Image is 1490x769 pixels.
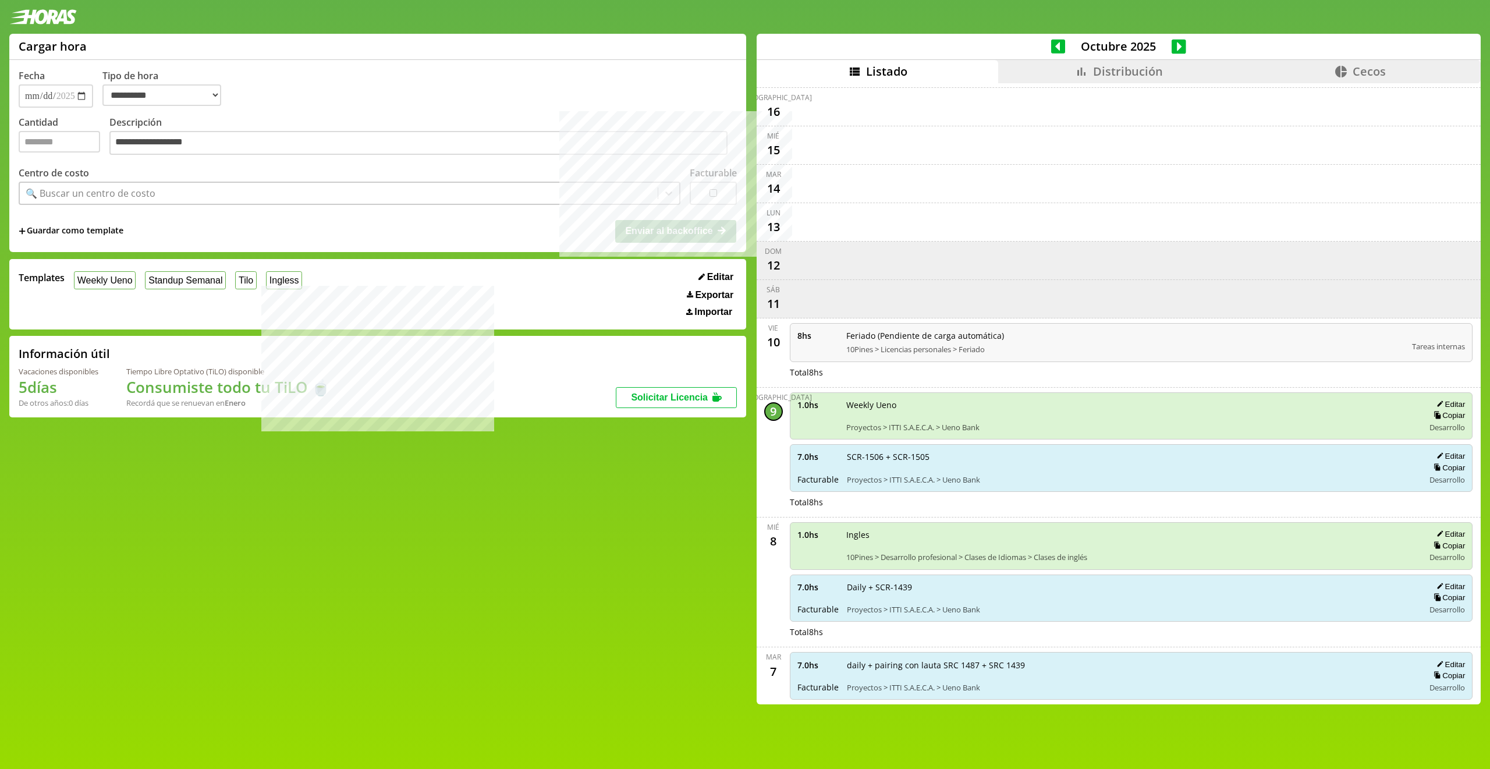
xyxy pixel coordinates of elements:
span: Cecos [1353,63,1386,79]
span: 8 hs [797,330,838,341]
span: Desarrollo [1429,552,1465,562]
h1: Consumiste todo tu TiLO 🍵 [126,377,330,398]
div: 16 [764,102,783,121]
span: +Guardar como template [19,225,123,238]
select: Tipo de hora [102,84,221,106]
input: Cantidad [19,131,100,153]
div: 8 [764,532,783,551]
div: mié [767,522,779,532]
div: mar [766,652,781,662]
div: lun [767,208,781,218]
div: Tiempo Libre Optativo (TiLO) disponible [126,366,330,377]
div: dom [765,246,782,256]
b: Enero [225,398,246,408]
div: Recordá que se renuevan en [126,398,330,408]
span: Solicitar Licencia [631,392,708,402]
label: Tipo de hora [102,69,230,108]
label: Descripción [109,116,737,158]
div: 11 [764,295,783,313]
div: Vacaciones disponibles [19,366,98,377]
button: Editar [1433,660,1465,669]
button: Copiar [1430,463,1465,473]
span: Editar [707,272,733,282]
button: Tilo [235,271,257,289]
textarea: Descripción [109,131,728,155]
button: Copiar [1430,671,1465,681]
h1: Cargar hora [19,38,87,54]
div: 9 [764,402,783,421]
button: Standup Semanal [145,271,226,289]
span: 1.0 hs [797,529,838,540]
div: mar [766,169,781,179]
span: daily + pairing con lauta SRC 1487 + SRC 1439 [847,660,1417,671]
span: Facturable [797,474,839,485]
div: 14 [764,179,783,198]
span: Desarrollo [1429,682,1465,693]
span: Tareas internas [1412,341,1465,352]
div: vie [768,323,778,333]
div: [DEMOGRAPHIC_DATA] [735,93,812,102]
span: Ingles [846,529,1417,540]
div: 7 [764,662,783,681]
span: Proyectos > ITTI S.A.E.C.A. > Ueno Bank [847,682,1417,693]
button: Editar [1433,582,1465,591]
div: 13 [764,218,783,236]
span: Facturable [797,682,839,693]
button: Editar [1433,399,1465,409]
label: Fecha [19,69,45,82]
button: Solicitar Licencia [616,387,737,408]
button: Exportar [683,289,737,301]
img: logotipo [9,9,77,24]
div: sáb [767,285,780,295]
span: Desarrollo [1429,604,1465,615]
button: Copiar [1430,593,1465,603]
span: Facturable [797,604,839,615]
span: Proyectos > ITTI S.A.E.C.A. > Ueno Bank [847,474,1417,485]
span: Proyectos > ITTI S.A.E.C.A. > Ueno Bank [846,422,1417,433]
span: 10Pines > Licencias personales > Feriado [846,344,1404,355]
span: + [19,225,26,238]
span: Desarrollo [1429,422,1465,433]
span: Distribución [1093,63,1163,79]
span: 7.0 hs [797,451,839,462]
div: [DEMOGRAPHIC_DATA] [735,392,812,402]
label: Cantidad [19,116,109,158]
label: Facturable [690,166,737,179]
label: Centro de costo [19,166,89,179]
span: Templates [19,271,65,284]
button: Editar [1433,451,1465,461]
div: scrollable content [757,83,1481,703]
span: Feriado (Pendiente de carga automática) [846,330,1404,341]
span: Weekly Ueno [846,399,1417,410]
button: Copiar [1430,410,1465,420]
span: 7.0 hs [797,582,839,593]
div: Total 8 hs [790,367,1473,378]
button: Weekly Ueno [74,271,136,289]
span: Proyectos > ITTI S.A.E.C.A. > Ueno Bank [847,604,1417,615]
span: Importar [694,307,732,317]
h2: Información útil [19,346,110,362]
div: De otros años: 0 días [19,398,98,408]
button: Ingless [266,271,302,289]
span: Listado [866,63,907,79]
div: 🔍 Buscar un centro de costo [26,187,155,200]
div: mié [767,131,779,141]
div: 10 [764,333,783,352]
span: SCR-1506 + SCR-1505 [847,451,1417,462]
div: Total 8 hs [790,626,1473,637]
div: 15 [764,141,783,160]
div: 12 [764,256,783,275]
span: Octubre 2025 [1065,38,1172,54]
span: Exportar [695,290,733,300]
span: 10Pines > Desarrollo profesional > Clases de Idiomas > Clases de inglés [846,552,1417,562]
button: Copiar [1430,541,1465,551]
span: Daily + SCR-1439 [847,582,1417,593]
button: Editar [1433,529,1465,539]
span: 7.0 hs [797,660,839,671]
button: Editar [695,271,737,283]
span: 1.0 hs [797,399,838,410]
h1: 5 días [19,377,98,398]
div: Total 8 hs [790,497,1473,508]
span: Desarrollo [1429,474,1465,485]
